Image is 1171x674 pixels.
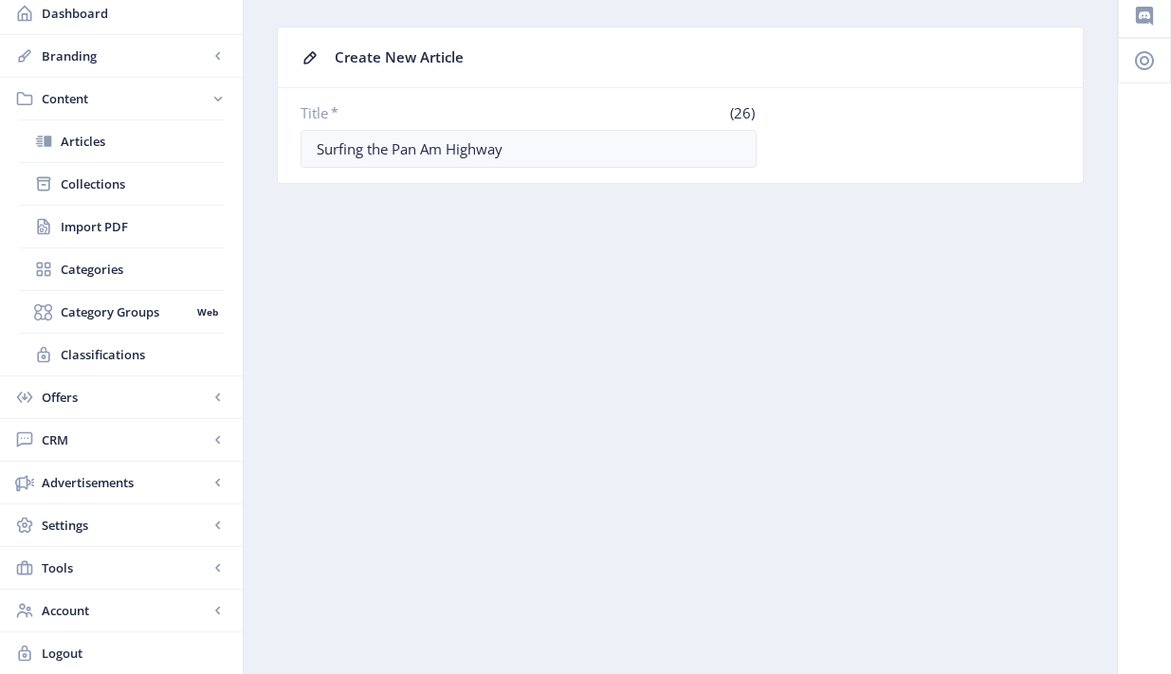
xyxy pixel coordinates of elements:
[42,473,209,492] span: Advertisements
[19,206,224,247] a: Import PDF
[61,302,191,321] span: Category Groups
[61,345,224,364] span: Classifications
[42,644,228,663] span: Logout
[335,43,1060,72] div: Create New Article
[727,103,757,122] span: (26)
[61,260,224,279] span: Categories
[191,302,224,321] nb-badge: Web
[301,130,757,168] input: What's the title of your article?
[42,4,228,23] span: Dashboard
[42,388,209,407] span: Offers
[61,217,224,236] span: Import PDF
[42,601,209,620] span: Account
[42,89,209,108] span: Content
[19,248,224,290] a: Categories
[61,174,224,193] span: Collections
[42,558,209,577] span: Tools
[19,291,224,333] a: Category GroupsWeb
[42,430,209,449] span: CRM
[42,516,209,535] span: Settings
[42,46,209,65] span: Branding
[19,120,224,162] a: Articles
[61,132,224,151] span: Articles
[301,103,521,122] label: Title
[19,334,224,375] a: Classifications
[19,163,224,205] a: Collections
